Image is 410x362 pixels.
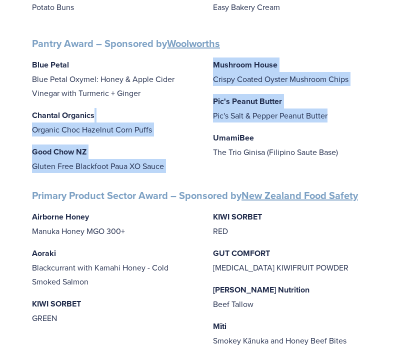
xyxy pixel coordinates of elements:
[32,109,94,121] strong: Chantal Organics
[213,211,262,222] strong: KIWI SORBET
[213,320,226,332] strong: Mīti
[32,296,197,325] p: GREEN
[32,59,69,70] strong: Blue Petal
[32,246,197,288] p: Blackcurrant with Kamahi Honey - Cold Smoked Salmon
[213,246,378,274] p: [MEDICAL_DATA] KIWIFRUIT POWDER
[213,94,378,122] p: Pic's Salt & Pepper Peanut Butter
[167,36,220,50] a: Woolworths
[32,57,197,100] p: Blue Petal Oxymel: Honey & Apple Cider Vinegar with Turmeric + Ginger
[213,247,270,259] strong: GUT COMFORT
[213,59,277,70] strong: Mushroom House
[32,188,358,202] strong: Primary Product Sector Award – Sponsored by
[213,57,378,86] p: Crispy Coated Oyster Mushroom Chips
[32,144,197,173] p: Gluten Free Blackfoot Paua XO Sauce
[32,247,56,259] strong: Aoraki
[213,282,378,311] p: Beef Tallow
[213,319,378,347] p: Smokey Kānuka and Honey Beef Bites
[32,108,197,136] p: Organic Choc Hazelnut Corn Puffs
[213,95,282,107] strong: Pic's Peanut Butter
[32,36,220,50] strong: Pantry Award – Sponsored by
[241,188,358,202] a: New Zealand Food Safety
[213,209,378,238] p: RED
[32,298,81,309] strong: KIWI SORBET
[213,132,254,143] strong: UmamiBee
[213,284,309,295] strong: [PERSON_NAME] Nutrition
[213,130,378,159] p: The Trio Ginisa (Filipino Saute Base)
[32,209,197,238] p: Manuka Honey MGO 300+
[32,211,89,222] strong: Airborne Honey
[32,146,86,157] strong: Good Chow NZ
